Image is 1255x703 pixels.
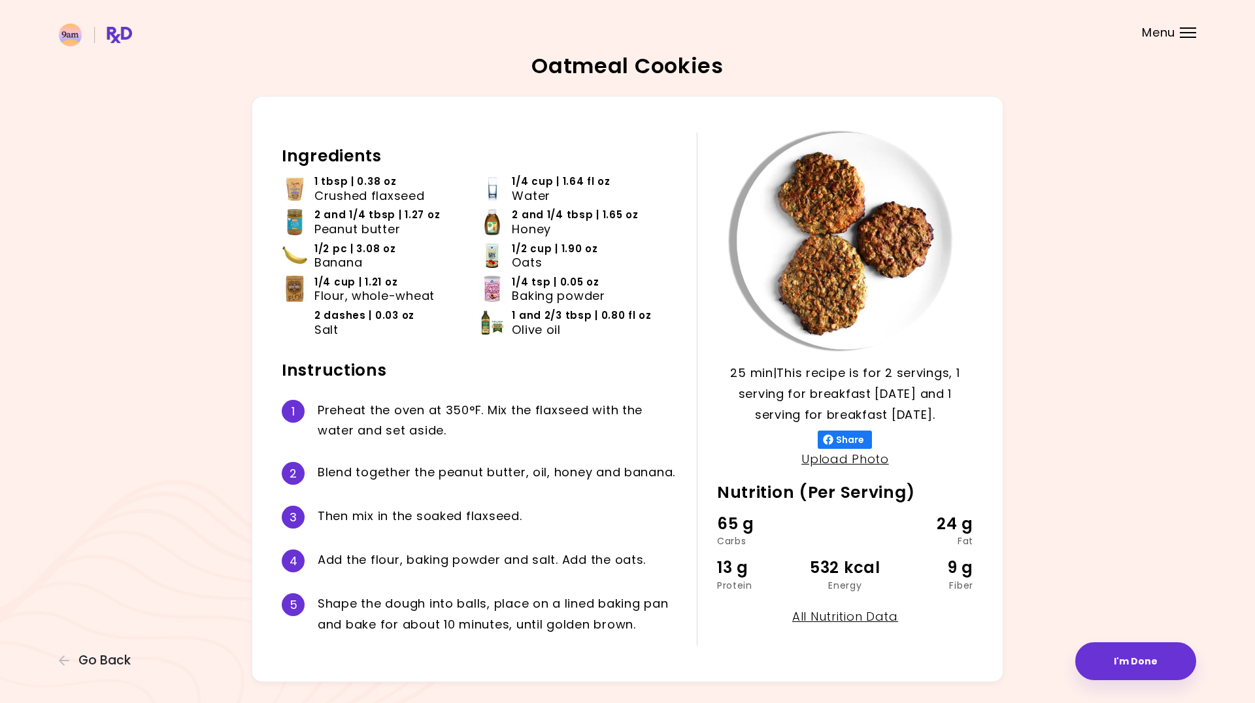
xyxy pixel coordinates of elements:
[318,549,677,572] div: A d d t h e f l o u r , b a k i n g p o w d e r a n d s a l t . A d d t h e o a t s .
[512,323,560,337] span: Olive oil
[59,653,137,668] button: Go Back
[314,255,362,270] span: Banana
[318,593,677,635] div: S h a p e t h e d o u g h i n t o b a l l s , p l a c e o n a l i n e d b a k i n g p a n a n d b...
[512,275,599,289] span: 1/4 tsp | 0.05 oz
[512,222,551,237] span: Honey
[282,462,305,485] div: 2
[314,208,440,222] span: 2 and 1/4 tbsp | 1.27 oz
[512,255,542,270] span: Oats
[512,308,651,323] span: 1 and 2/3 tbsp | 0.80 fl oz
[888,555,973,580] div: 9 g
[888,512,973,536] div: 24 g
[512,208,638,222] span: 2 and 1/4 tbsp | 1.65 oz
[717,555,803,580] div: 13 g
[512,242,597,256] span: 1/2 cup | 1.90 oz
[1142,27,1175,39] span: Menu
[1075,642,1196,680] button: I'm Done
[314,323,339,337] span: Salt
[282,146,677,167] h2: Ingredients
[792,608,898,625] a: All Nutrition Data
[801,451,889,467] a: Upload Photo
[512,289,605,303] span: Baking powder
[803,581,888,590] div: Energy
[717,482,973,503] h2: Nutrition (Per Serving)
[282,400,305,423] div: 1
[512,189,550,203] span: Water
[888,581,973,590] div: Fiber
[282,360,677,381] h2: Instructions
[282,593,305,616] div: 5
[531,56,724,76] h2: Oatmeal Cookies
[314,289,435,303] span: Flour, whole-wheat
[314,189,425,203] span: Crushed flaxseed
[318,462,677,485] div: B l e n d t o g e t h e r t h e p e a n u t b u t t e r , o i l , h o n e y a n d b a n a n a .
[717,363,973,425] p: 25 min | This recipe is for 2 servings, 1 serving for breakfast [DATE] and 1 serving for breakfas...
[282,549,305,572] div: 4
[318,400,677,442] div: P r e h e a t t h e o v e n a t 3 5 0 ° F . M i x t h e f l a x s e e d w i t h t h e w a t e r a...
[59,24,132,46] img: RxDiet
[78,653,131,668] span: Go Back
[818,431,872,449] button: Share
[888,536,973,546] div: Fat
[717,512,803,536] div: 65 g
[282,506,305,529] div: 3
[803,555,888,580] div: 532 kcal
[512,174,610,189] span: 1/4 cup | 1.64 fl oz
[318,506,677,529] div: T h e n m i x i n t h e s o a k e d f l a x s e e d .
[717,581,803,590] div: Protein
[314,308,414,323] span: 2 dashes | 0.03 oz
[833,434,867,445] span: Share
[314,222,400,237] span: Peanut butter
[314,174,397,189] span: 1 tbsp | 0.38 oz
[717,536,803,546] div: Carbs
[314,242,396,256] span: 1/2 pc | 3.08 oz
[314,275,397,289] span: 1/4 cup | 1.21 oz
